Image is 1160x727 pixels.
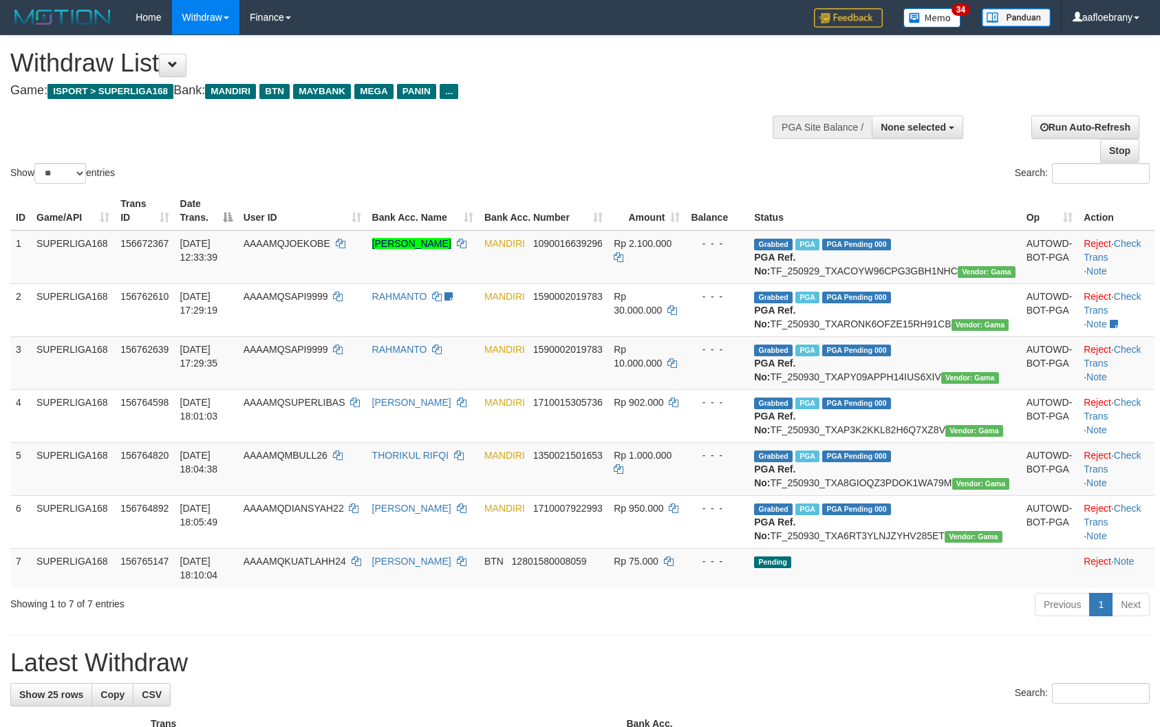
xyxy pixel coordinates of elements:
div: - - - [691,395,743,409]
div: - - - [691,237,743,250]
img: Feedback.jpg [814,8,883,28]
span: AAAAMQDIANSYAH22 [244,503,344,514]
span: PGA Pending [822,503,891,515]
th: Trans ID: activate to sort column ascending [115,191,174,230]
a: Reject [1084,450,1111,461]
span: Vendor URL: https://trx31.1velocity.biz [952,478,1010,490]
a: Run Auto-Refresh [1031,116,1139,139]
td: · · [1078,230,1154,284]
a: Copy [92,683,133,706]
span: Pending [754,556,791,568]
td: TF_250930_TXA6RT3YLNJZYHV285ET [749,495,1020,548]
span: BTN [259,84,290,99]
th: Date Trans.: activate to sort column descending [175,191,238,230]
a: RAHMANTO [372,344,427,355]
td: AUTOWD-BOT-PGA [1021,230,1079,284]
td: 4 [10,389,31,442]
input: Search: [1052,683,1150,704]
span: Rp 950.000 [614,503,663,514]
th: Status [749,191,1020,230]
a: Reject [1084,503,1111,514]
a: [PERSON_NAME] [372,503,451,514]
a: Previous [1035,593,1090,616]
span: PGA Pending [822,398,891,409]
td: AUTOWD-BOT-PGA [1021,283,1079,336]
span: Marked by aafsengchandara [795,451,819,462]
a: Reject [1084,344,1111,355]
span: 156762610 [120,291,169,302]
span: [DATE] 18:01:03 [180,397,218,422]
b: PGA Ref. No: [754,252,795,276]
a: Note [1086,265,1107,276]
span: Copy 1090016639296 to clipboard [533,238,603,249]
span: [DATE] 18:05:49 [180,503,218,528]
b: PGA Ref. No: [754,464,795,488]
span: Marked by aafsengchandara [795,345,819,356]
a: Reject [1084,238,1111,249]
span: MANDIRI [484,344,525,355]
span: Copy 1590002019783 to clipboard [533,291,603,302]
span: [DATE] 18:10:04 [180,556,218,580]
a: Check Trans [1084,450,1141,475]
td: SUPERLIGA168 [31,442,115,495]
td: TF_250930_TXAPY09APPH14IUS6XIV [749,336,1020,389]
th: Balance [685,191,749,230]
h1: Withdraw List [10,50,760,77]
td: TF_250930_TXAP3K2KKL82H6Q7XZ8V [749,389,1020,442]
label: Search: [1015,163,1150,184]
td: SUPERLIGA168 [31,548,115,587]
span: PGA Pending [822,451,891,462]
div: - - - [691,554,743,568]
span: AAAAMQMBULL26 [244,450,327,461]
span: MANDIRI [205,84,256,99]
th: Bank Acc. Number: activate to sort column ascending [479,191,608,230]
b: PGA Ref. No: [754,411,795,435]
a: CSV [133,683,171,706]
td: · · [1078,283,1154,336]
span: Rp 1.000.000 [614,450,672,461]
div: PGA Site Balance / [773,116,872,139]
a: Check Trans [1084,344,1141,369]
td: SUPERLIGA168 [31,230,115,284]
span: Copy 12801580008059 to clipboard [512,556,587,567]
a: [PERSON_NAME] [372,238,451,249]
span: Grabbed [754,451,793,462]
span: BTN [484,556,504,567]
button: None selected [872,116,963,139]
span: ... [440,84,458,99]
span: Marked by aafsengchandara [795,398,819,409]
th: Action [1078,191,1154,230]
input: Search: [1052,163,1150,184]
td: AUTOWD-BOT-PGA [1021,336,1079,389]
h4: Game: Bank: [10,84,760,98]
span: CSV [142,689,162,700]
td: · [1078,548,1154,587]
div: - - - [691,501,743,515]
a: Note [1086,371,1107,382]
div: - - - [691,448,743,462]
span: [DATE] 12:33:39 [180,238,218,263]
td: 7 [10,548,31,587]
th: Bank Acc. Name: activate to sort column ascending [367,191,479,230]
a: THORIKUL RIFQI [372,450,449,461]
span: PGA Pending [822,292,891,303]
span: Marked by aafsengchandara [795,503,819,515]
a: Check Trans [1084,397,1141,422]
span: 156765147 [120,556,169,567]
img: Button%20Memo.svg [903,8,961,28]
span: Copy [100,689,125,700]
td: SUPERLIGA168 [31,336,115,389]
label: Search: [1015,683,1150,704]
div: Showing 1 to 7 of 7 entries [10,592,473,611]
span: MANDIRI [484,397,525,408]
a: Note [1086,477,1107,488]
th: User ID: activate to sort column ascending [238,191,367,230]
span: [DATE] 18:04:38 [180,450,218,475]
td: 6 [10,495,31,548]
th: Game/API: activate to sort column ascending [31,191,115,230]
span: AAAAMQKUATLAHH24 [244,556,346,567]
td: · · [1078,442,1154,495]
td: · · [1078,495,1154,548]
span: PGA Pending [822,345,891,356]
span: 34 [952,3,970,16]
